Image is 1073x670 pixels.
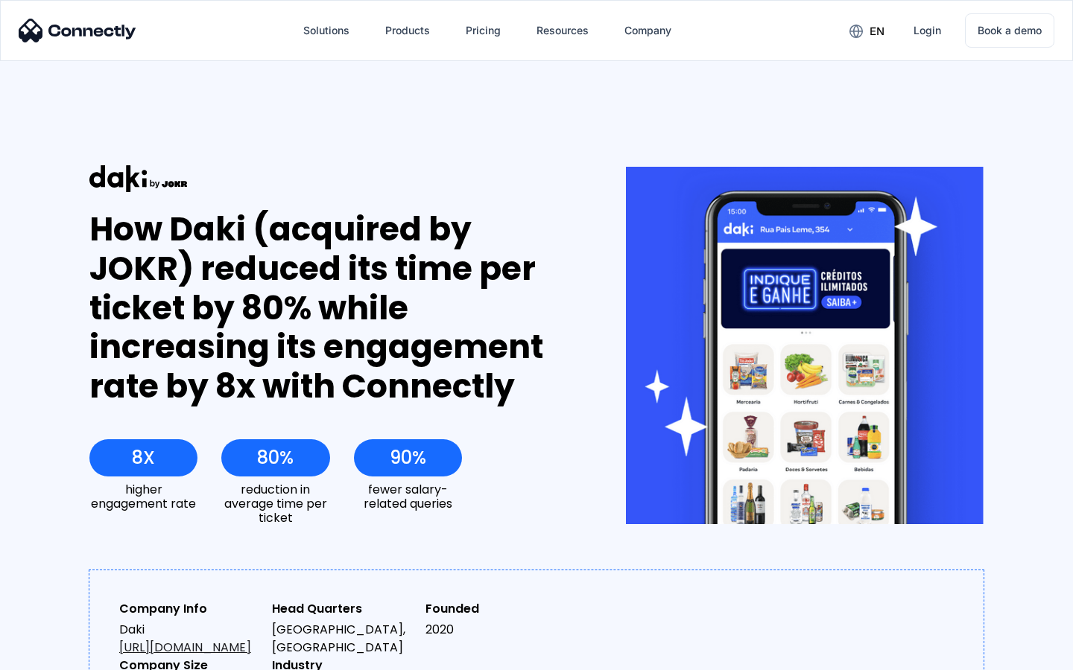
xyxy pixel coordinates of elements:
div: reduction in average time per ticket [221,482,329,526]
aside: Language selected: English [15,644,89,665]
div: Company Info [119,600,260,618]
div: Login [914,20,941,41]
div: Pricing [466,20,501,41]
div: fewer salary-related queries [354,482,462,511]
div: Solutions [303,20,349,41]
div: Head Quarters [272,600,413,618]
div: How Daki (acquired by JOKR) reduced its time per ticket by 80% while increasing its engagement ra... [89,210,572,406]
div: Company [624,20,671,41]
ul: Language list [30,644,89,665]
div: higher engagement rate [89,482,197,511]
img: Connectly Logo [19,19,136,42]
a: [URL][DOMAIN_NAME] [119,639,251,656]
a: Login [902,13,953,48]
div: 8X [132,447,155,468]
div: Resources [536,20,589,41]
div: [GEOGRAPHIC_DATA], [GEOGRAPHIC_DATA] [272,621,413,657]
a: Pricing [454,13,513,48]
div: Founded [425,600,566,618]
div: Daki [119,621,260,657]
div: en [870,21,884,42]
div: 90% [390,447,426,468]
div: 2020 [425,621,566,639]
div: Products [385,20,430,41]
div: 80% [257,447,294,468]
a: Book a demo [965,13,1054,48]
